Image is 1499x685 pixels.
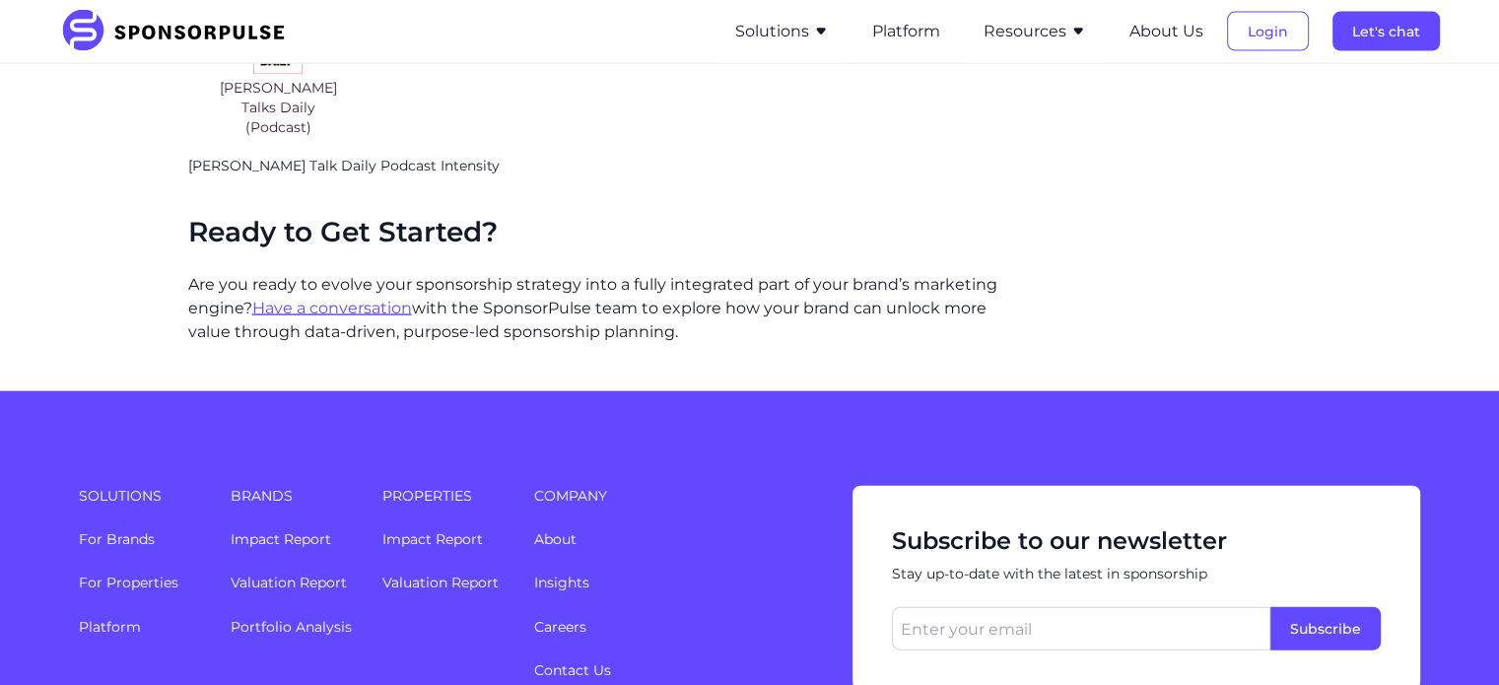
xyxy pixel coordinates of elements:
[188,273,1027,344] p: Are you ready to evolve your sponsorship strategy into a fully integrated part of your brand’s ma...
[892,565,1381,584] span: Stay up-to-date with the latest in sponsorship
[1129,20,1203,43] button: About Us
[188,157,1027,176] p: [PERSON_NAME] Talk Daily Podcast Intensity
[892,525,1381,557] span: Subscribe to our newsletter
[534,530,577,548] a: About
[534,574,589,591] a: Insights
[1227,23,1309,40] a: Login
[1227,12,1309,51] button: Login
[79,530,155,548] a: For Brands
[534,661,611,679] a: Contact Us
[1400,590,1499,685] iframe: Chat Widget
[1129,23,1203,40] a: About Us
[231,530,331,548] a: Impact Report
[231,618,352,636] a: Portfolio Analysis
[382,486,511,506] span: Properties
[79,486,207,506] span: Solutions
[79,618,141,636] a: Platform
[220,78,337,137] span: [PERSON_NAME] Talks Daily (Podcast)
[534,618,586,636] a: Careers
[60,10,300,53] img: SponsorPulse
[892,607,1270,651] input: Enter your email
[1332,23,1440,40] a: Let's chat
[79,574,178,591] a: For Properties
[872,20,940,43] button: Platform
[534,486,814,506] span: Company
[382,574,499,591] a: Valuation Report
[252,299,412,317] a: Have a conversation
[231,574,347,591] a: Valuation Report
[231,486,359,506] span: Brands
[382,530,483,548] a: Impact Report
[1270,607,1381,651] button: Subscribe
[1332,12,1440,51] button: Let's chat
[188,216,1027,249] h2: Ready to Get Started?
[984,20,1086,43] button: Resources
[735,20,829,43] button: Solutions
[872,23,940,40] a: Platform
